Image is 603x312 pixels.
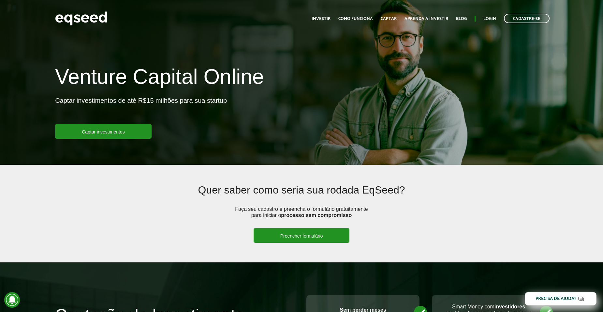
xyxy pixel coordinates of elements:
img: EqSeed [55,10,107,27]
a: Investir [312,17,331,21]
a: Como funciona [338,17,373,21]
a: Cadastre-se [504,14,550,23]
a: Blog [456,17,467,21]
a: Captar investimentos [55,124,152,139]
h1: Venture Capital Online [55,65,264,91]
strong: processo sem compromisso [281,212,352,218]
p: Captar investimentos de até R$15 milhões para sua startup [55,97,227,124]
a: Captar [381,17,397,21]
a: Login [483,17,496,21]
a: Preencher formulário [254,228,350,243]
a: Aprenda a investir [404,17,448,21]
h2: Quer saber como seria sua rodada EqSeed? [105,184,497,206]
p: Faça seu cadastro e preencha o formulário gratuitamente para iniciar o [233,206,370,228]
